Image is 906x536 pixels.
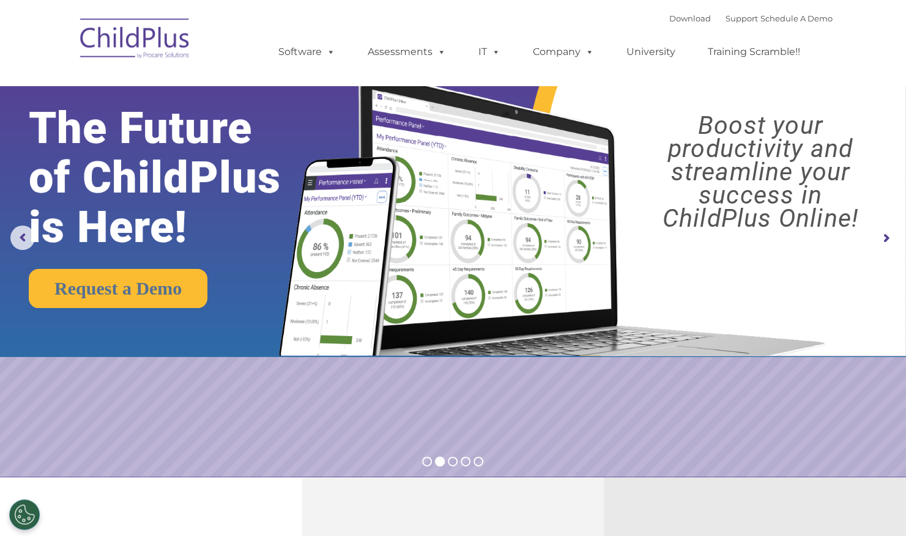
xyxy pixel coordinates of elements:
span: Last name [170,81,207,90]
a: Download [669,13,711,23]
a: Request a Demo [29,269,207,308]
button: Cookies Settings [9,499,40,530]
a: IT [466,40,513,64]
a: Assessments [355,40,458,64]
a: Schedule A Demo [760,13,833,23]
a: Company [521,40,606,64]
iframe: Chat Widget [706,404,906,536]
rs-layer: Boost your productivity and streamline your success in ChildPlus Online! [626,114,895,230]
a: Support [726,13,758,23]
img: ChildPlus by Procare Solutions [74,10,196,71]
rs-layer: The Future of ChildPlus is Here! [29,103,318,252]
a: Training Scramble!! [696,40,812,64]
font: | [669,13,833,23]
a: Software [266,40,347,64]
a: University [614,40,688,64]
span: Phone number [170,131,222,140]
